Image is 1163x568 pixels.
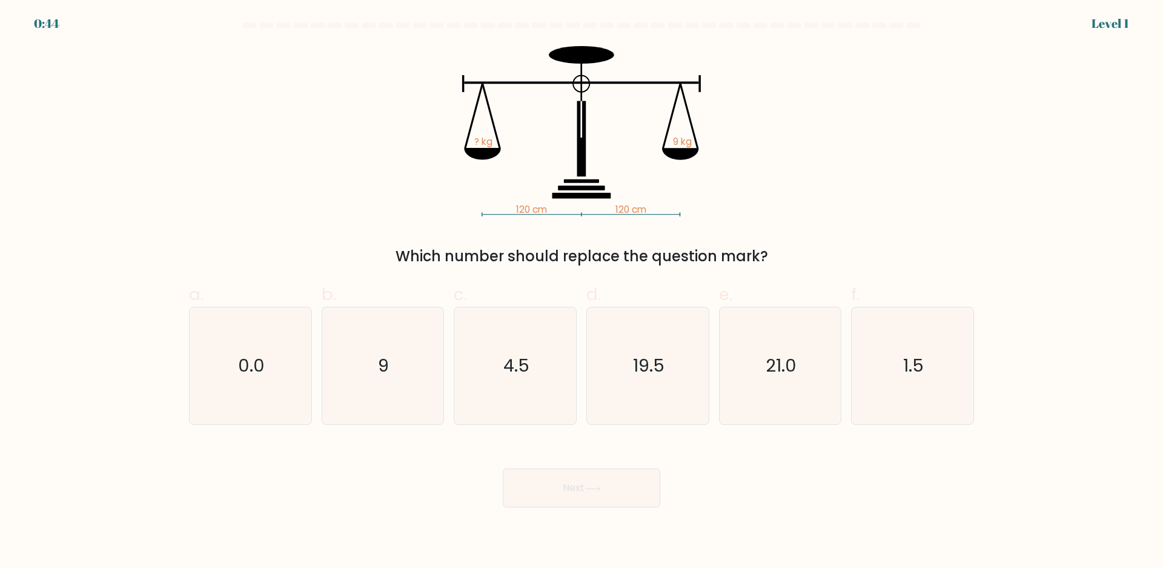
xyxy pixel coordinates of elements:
[1092,15,1129,33] div: Level 1
[615,203,646,216] tspan: 120 cm
[238,354,265,378] text: 0.0
[322,282,336,306] span: b.
[454,282,467,306] span: c.
[34,15,59,33] div: 0:44
[673,135,692,148] tspan: 9 kg
[474,135,492,148] tspan: ? kg
[503,469,660,507] button: Next
[851,282,860,306] span: f.
[379,354,389,378] text: 9
[719,282,732,306] span: e.
[586,282,601,306] span: d.
[503,354,529,378] text: 4.5
[766,354,797,378] text: 21.0
[904,354,924,378] text: 1.5
[633,354,664,378] text: 19.5
[516,203,547,216] tspan: 120 cm
[196,246,967,267] div: Which number should replace the question mark?
[189,282,204,306] span: a.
